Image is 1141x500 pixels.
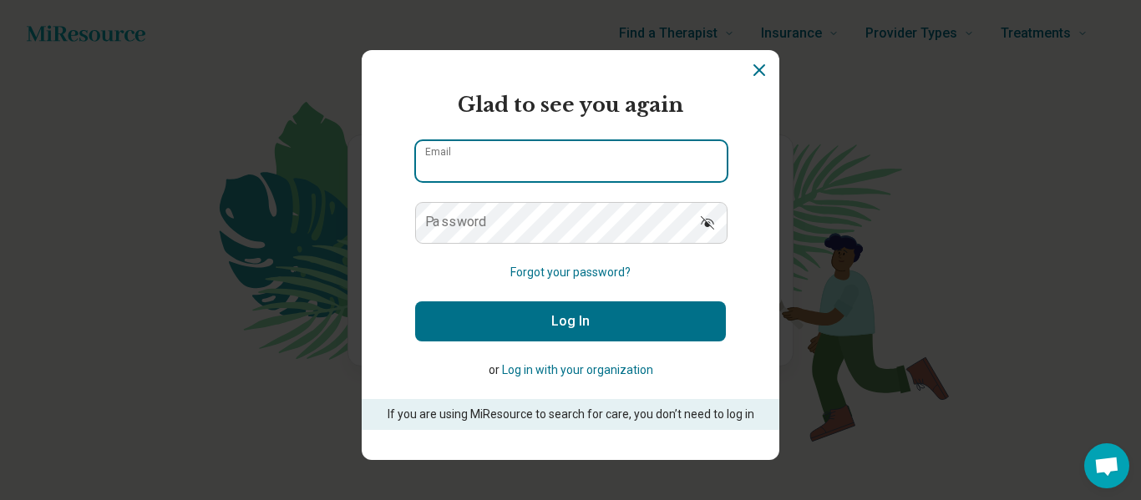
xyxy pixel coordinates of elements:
button: Log in with your organization [502,361,653,379]
button: Show password [689,202,726,242]
button: Dismiss [749,60,769,80]
p: or [415,361,726,379]
label: Email [425,147,451,157]
section: Login Dialog [362,50,779,460]
button: Log In [415,301,726,341]
label: Password [425,215,487,229]
h2: Glad to see you again [415,90,726,120]
button: Forgot your password? [510,264,631,281]
p: If you are using MiResource to search for care, you don’t need to log in [385,406,756,423]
